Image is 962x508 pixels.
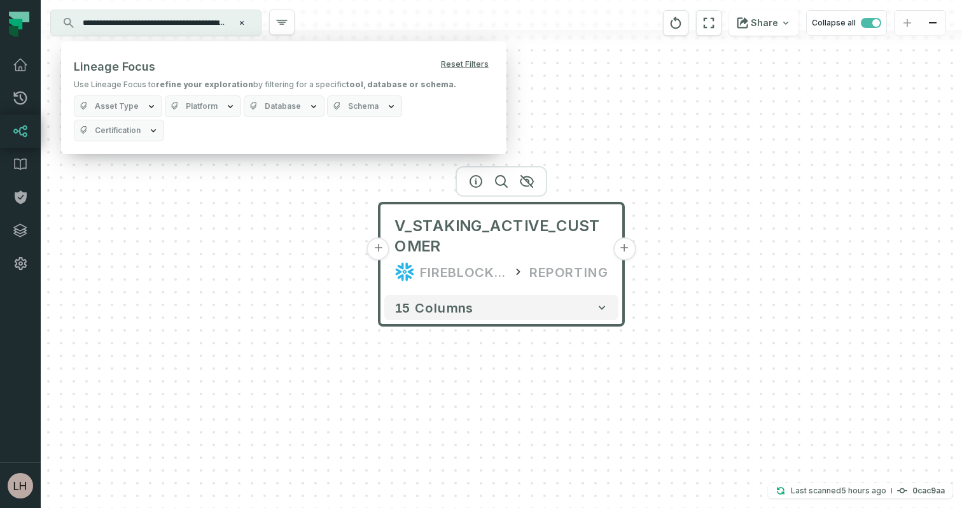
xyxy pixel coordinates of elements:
[95,101,139,111] span: Asset Type
[806,10,887,36] button: Collapse all
[156,80,253,89] strong: refine your exploration
[367,237,390,260] button: +
[235,17,248,29] button: Clear search query
[841,486,886,495] relative-time: Sep 21, 2025, 7:26 AM GMT+3
[74,54,155,80] h5: Lineage Focus
[529,262,608,282] div: REPORTING
[768,483,952,498] button: Last scanned[DATE] 7:26:05 AM0cac9aa
[244,95,324,117] button: Database
[95,125,141,136] span: Certification
[791,484,886,497] p: Last scanned
[729,10,798,36] button: Share
[346,80,456,89] strong: tool, database or schema.
[186,101,218,111] span: Platform
[420,262,506,282] div: FIREBLOCKS_PROD
[8,473,33,498] img: avatar of Liron Haim
[165,95,241,117] button: Platform
[74,95,162,117] button: Asset Type
[436,54,494,74] button: Reset Filters
[920,11,945,36] button: zoom out
[265,101,301,111] span: Database
[912,487,945,495] h4: 0cac9aa
[348,101,379,111] span: Schema
[394,300,473,315] span: 15 columns
[613,237,636,260] button: +
[327,95,402,117] button: Schema
[74,120,164,141] button: Certification
[394,216,608,257] span: V_STAKING_ACTIVE_CUSTOMER
[74,80,494,90] p: Use Lineage Focus to by filtering for a specific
